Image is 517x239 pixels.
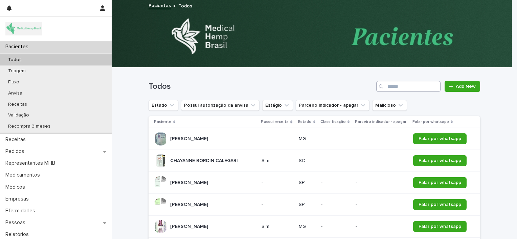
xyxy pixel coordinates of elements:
button: Estágio [262,100,293,111]
a: Falar por whatsapp [413,177,467,188]
span: Add New [456,84,476,89]
input: Search [376,81,441,92]
p: Recompra 3 meses [3,124,56,129]
a: Falar por whatsapp [413,133,467,144]
button: Malicioso [372,100,407,111]
tr: [PERSON_NAME][PERSON_NAME] SimMG--Falar por whatsapp [149,216,480,238]
p: - [356,136,408,142]
p: Possui receita [261,118,289,126]
p: Paciente [154,118,172,126]
p: MG [299,136,316,142]
span: Falar por whatsapp [419,224,461,229]
p: [PERSON_NAME] [170,201,209,208]
p: Pessoas [3,219,31,226]
tr: [PERSON_NAME][PERSON_NAME] -MG--Falar por whatsapp [149,128,480,150]
p: Pedidos [3,148,30,155]
p: - [321,180,350,186]
p: CHAYANNE BORDIN CALEGARI [170,157,239,164]
a: Falar por whatsapp [413,221,467,232]
button: Possui autorização da anvisa [181,100,260,111]
p: - [356,180,408,186]
p: - [321,136,350,142]
p: [PERSON_NAME] [170,222,209,230]
p: Fluxo [3,79,25,85]
p: - [356,224,408,230]
p: - [356,202,408,208]
p: [PERSON_NAME] [170,135,209,142]
p: Médicos [3,184,30,190]
p: SC [299,158,316,164]
p: - [321,158,350,164]
p: Anvisa [3,90,28,96]
p: Relatórios [3,231,34,238]
p: SP [299,202,316,208]
a: Falar por whatsapp [413,155,467,166]
p: Falar por whatsapp [412,118,449,126]
p: SP [299,180,316,186]
p: Sim [262,158,293,164]
p: Todos [178,2,192,9]
p: Medicamentos [3,172,45,178]
p: - [321,202,350,208]
p: Efermidades [3,208,41,214]
p: Representantes MHB [3,160,61,166]
img: 4SJayOo8RSQX0lnsmxob [5,22,42,35]
p: - [262,202,293,208]
h1: Todos [149,82,374,91]
span: Falar por whatsapp [419,158,461,163]
p: Validação [3,112,35,118]
p: Triagem [3,68,31,74]
p: - [356,158,408,164]
span: Falar por whatsapp [419,202,461,207]
a: Falar por whatsapp [413,199,467,210]
p: Sim [262,224,293,230]
tr: CHAYANNE BORDIN CALEGARICHAYANNE BORDIN CALEGARI SimSC--Falar por whatsapp [149,150,480,172]
p: Empresas [3,196,34,202]
button: Parceiro indicador - apagar [296,100,369,111]
span: Falar por whatsapp [419,136,461,141]
tr: [PERSON_NAME][PERSON_NAME] -SP--Falar por whatsapp [149,172,480,194]
tr: [PERSON_NAME][PERSON_NAME] -SP--Falar por whatsapp [149,194,480,216]
p: Classificação [320,118,346,126]
p: Pacientes [3,44,34,50]
p: - [262,180,293,186]
p: Receitas [3,136,31,143]
button: Estado [149,100,178,111]
p: Todos [3,57,27,63]
a: Pacientes [149,1,171,9]
a: Add New [445,81,480,92]
p: Receitas [3,102,32,107]
p: MG [299,224,316,230]
p: - [262,136,293,142]
span: Falar por whatsapp [419,180,461,185]
p: Parceiro indicador - apagar [355,118,406,126]
p: Estado [298,118,312,126]
p: - [321,224,350,230]
p: [PERSON_NAME] [170,179,209,186]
